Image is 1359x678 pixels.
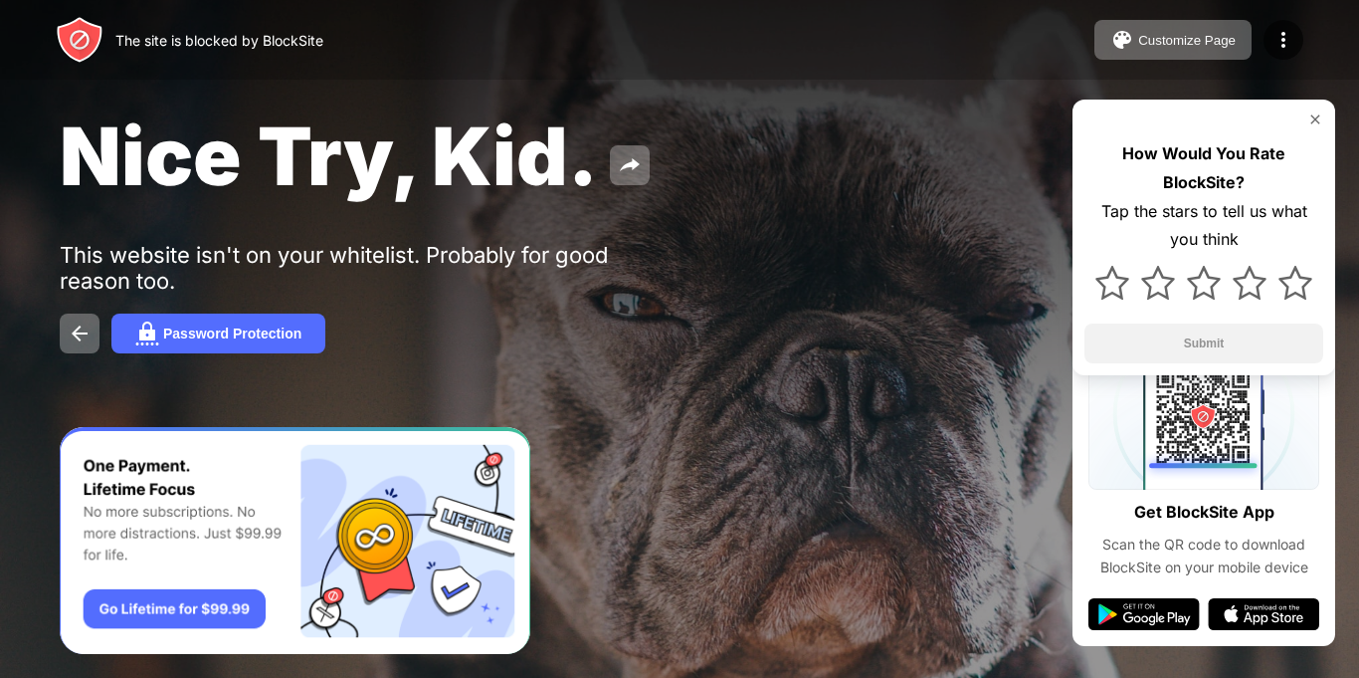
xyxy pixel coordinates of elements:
iframe: Banner [60,427,530,655]
img: star.svg [1141,266,1175,300]
div: This website isn't on your whitelist. Probably for good reason too. [60,242,675,294]
div: The site is blocked by BlockSite [115,32,323,49]
img: google-play.svg [1088,598,1200,630]
button: Customize Page [1094,20,1252,60]
div: How Would You Rate BlockSite? [1084,139,1323,197]
img: star.svg [1278,266,1312,300]
img: star.svg [1095,266,1129,300]
img: star.svg [1233,266,1266,300]
img: star.svg [1187,266,1221,300]
img: share.svg [618,153,642,177]
img: menu-icon.svg [1271,28,1295,52]
div: Password Protection [163,326,301,341]
img: password.svg [135,322,159,345]
span: Nice Try, Kid. [60,108,598,204]
div: Scan the QR code to download BlockSite on your mobile device [1088,534,1319,578]
img: rate-us-close.svg [1307,112,1323,127]
button: Password Protection [111,314,325,353]
div: Customize Page [1138,33,1236,48]
div: Tap the stars to tell us what you think [1084,197,1323,255]
img: app-store.svg [1208,598,1319,630]
div: Get BlockSite App [1134,498,1274,527]
img: pallet.svg [1110,28,1134,52]
img: back.svg [68,322,92,345]
img: header-logo.svg [56,16,103,64]
button: Submit [1084,324,1323,363]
